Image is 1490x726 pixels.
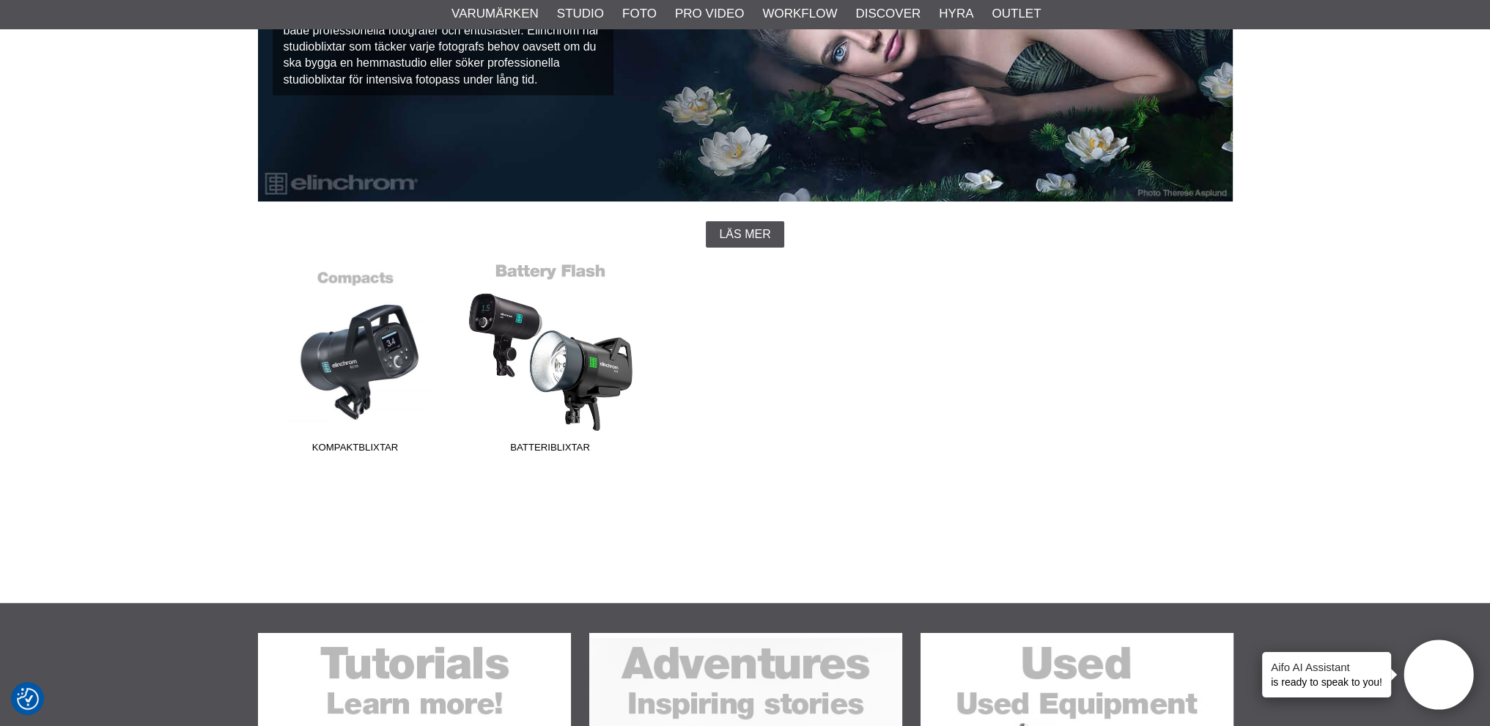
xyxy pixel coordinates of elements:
a: Pro Video [675,4,744,23]
a: Studio [557,4,604,23]
a: Hyra [939,4,973,23]
div: is ready to speak to you! [1262,652,1391,697]
h4: Aifo AI Assistant [1271,659,1382,675]
a: Batteriblixtar [453,262,648,460]
a: Kompaktblixtar [258,262,453,460]
button: Samtyckesinställningar [17,686,39,712]
a: Foto [622,4,657,23]
a: Discover [855,4,921,23]
span: Läs mer [719,228,770,241]
span: Batteriblixtar [453,440,648,460]
a: Outlet [992,4,1041,23]
span: Kompaktblixtar [258,440,453,460]
a: Varumärken [451,4,539,23]
a: Workflow [762,4,837,23]
img: Revisit consent button [17,688,39,710]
